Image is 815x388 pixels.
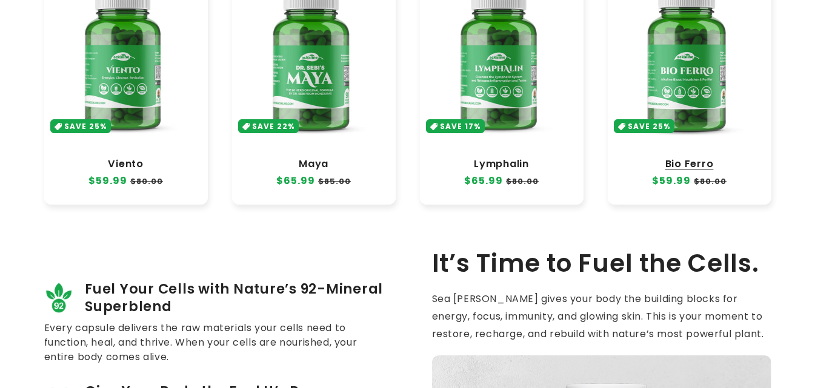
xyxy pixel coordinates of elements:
span: Fuel Your Cells with Nature’s 92-Mineral Superblend [85,280,384,316]
a: Lymphalin [432,158,571,170]
a: Viento [56,158,196,170]
img: 92_minerals_0af21d8c-fe1a-43ec-98b6-8e1103ae452c.png [44,283,75,313]
p: Every capsule delivers the raw materials your cells need to function, heal, and thrive. When your... [44,321,384,364]
a: Maya [244,158,384,170]
h2: It’s Time to Fuel the Cells. [432,248,771,278]
a: Bio Ferro [620,158,759,170]
p: Sea [PERSON_NAME] gives your body the building blocks for energy, focus, immunity, and glowing sk... [432,291,771,343]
